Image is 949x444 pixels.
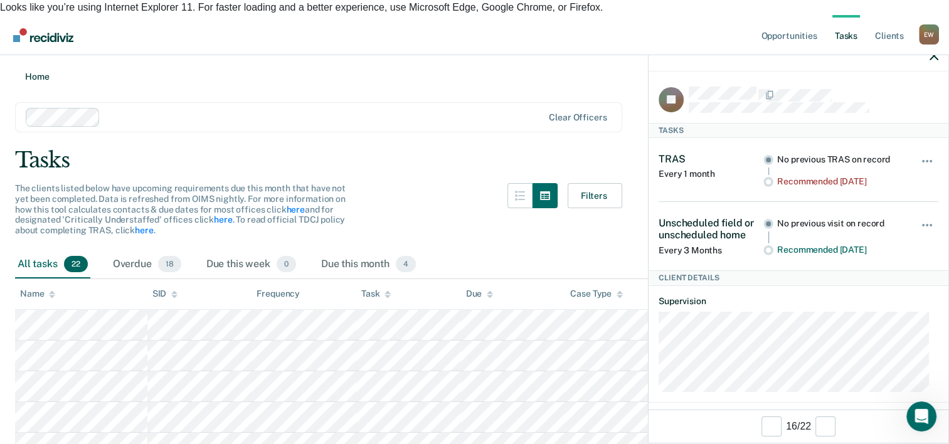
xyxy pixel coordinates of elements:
iframe: Intercom live chat [906,401,936,431]
div: Tasks [649,123,948,138]
div: Task [361,288,391,299]
div: SID [152,288,178,299]
div: No previous TRAS on record [777,154,903,165]
a: here [135,225,153,235]
div: E W [919,24,939,45]
a: Opportunities [758,15,819,55]
span: × [940,14,949,31]
div: All tasks [15,251,90,278]
div: Unscheduled field or unscheduled home [659,217,763,241]
div: No previous visit on record [777,218,903,229]
div: Due [466,288,494,299]
button: Previous Client [761,416,782,436]
button: Next Client [815,416,835,436]
span: 18 [158,256,181,272]
div: Due this week [204,251,299,278]
a: Home [15,70,934,82]
button: Profile dropdown button [919,24,939,45]
a: here [286,204,304,214]
div: 16 / 22 [649,410,948,443]
span: The clients listed below have upcoming requirements due this month that have not yet been complet... [15,183,346,235]
div: Name [20,288,55,299]
div: Due this month [319,251,418,278]
span: 0 [277,256,296,272]
div: Recommended [DATE] [777,245,903,255]
div: Every 1 month [659,169,763,179]
div: Clear officers [549,112,607,123]
div: Tasks [15,147,934,173]
div: Every 3 Months [659,245,763,256]
div: TRAS [659,153,763,165]
div: Overdue [110,251,184,278]
dt: Supervision [659,296,938,307]
div: Recommended [DATE] [777,176,903,187]
a: here [214,214,232,225]
span: 22 [64,256,88,272]
img: Recidiviz [13,28,73,42]
div: Case Type [570,288,623,299]
span: 4 [396,256,416,272]
div: Client Details [649,270,948,285]
button: Filters [568,183,622,208]
a: Tasks [832,15,860,55]
a: Clients [872,15,906,55]
div: Frequency [257,288,300,299]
